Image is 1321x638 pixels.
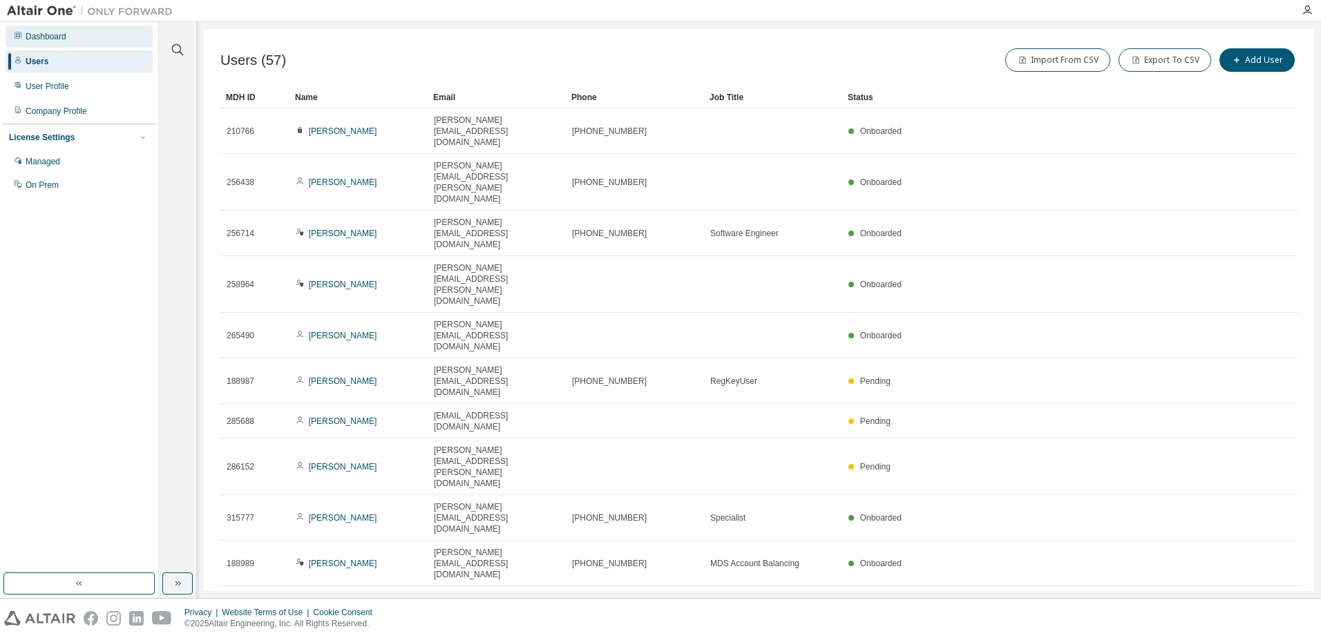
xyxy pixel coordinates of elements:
span: RegKeyUser [710,376,757,387]
span: 210766 [227,126,254,137]
span: Software Engineer [710,228,779,239]
span: Pending [860,376,891,386]
a: [PERSON_NAME] [309,331,377,340]
span: MDS Account Balancing [710,558,799,569]
a: [PERSON_NAME] [309,280,377,289]
span: [PERSON_NAME][EMAIL_ADDRESS][PERSON_NAME][DOMAIN_NAME] [434,160,560,204]
span: 265490 [227,330,254,341]
span: 188987 [227,376,254,387]
span: Onboarded [860,177,902,187]
div: Managed [26,156,60,167]
span: [PERSON_NAME][EMAIL_ADDRESS][DOMAIN_NAME] [434,319,560,352]
span: [PHONE_NUMBER] [572,126,647,137]
span: Onboarded [860,126,902,136]
span: 256714 [227,228,254,239]
div: Job Title [710,86,837,108]
span: Onboarded [860,513,902,523]
span: Specialist [710,512,745,523]
span: Onboarded [860,331,902,340]
span: [PERSON_NAME][EMAIL_ADDRESS][PERSON_NAME][DOMAIN_NAME] [434,445,560,489]
img: youtube.svg [152,611,172,626]
span: [PHONE_NUMBER] [572,558,647,569]
span: Onboarded [860,280,902,289]
a: [PERSON_NAME] [309,559,377,568]
div: Dashboard [26,31,66,42]
span: 315777 [227,512,254,523]
button: Export To CSV [1119,48,1211,72]
span: [PERSON_NAME][EMAIL_ADDRESS][DOMAIN_NAME] [434,365,560,398]
span: [PHONE_NUMBER] [572,228,647,239]
a: [PERSON_NAME] [309,177,377,187]
div: Email [433,86,560,108]
div: Website Terms of Use [222,607,313,618]
div: Privacy [184,607,222,618]
img: altair_logo.svg [4,611,75,626]
span: Users (57) [220,52,286,68]
span: Onboarded [860,229,902,238]
span: [PERSON_NAME][EMAIL_ADDRESS][DOMAIN_NAME] [434,217,560,250]
img: instagram.svg [106,611,121,626]
span: 286152 [227,461,254,472]
p: © 2025 Altair Engineering, Inc. All Rights Reserved. [184,618,381,630]
button: Add User [1219,48,1295,72]
div: Phone [571,86,698,108]
span: [PERSON_NAME][EMAIL_ADDRESS][DOMAIN_NAME] [434,501,560,534]
a: [PERSON_NAME] [309,376,377,386]
span: [PHONE_NUMBER] [572,177,647,188]
span: 285688 [227,416,254,427]
div: MDH ID [226,86,284,108]
a: [PERSON_NAME] [309,229,377,238]
span: [EMAIL_ADDRESS][DOMAIN_NAME] [434,410,560,432]
div: License Settings [9,132,75,143]
div: Name [295,86,422,108]
span: [PERSON_NAME][EMAIL_ADDRESS][DOMAIN_NAME] [434,547,560,580]
img: linkedin.svg [129,611,144,626]
span: 258964 [227,279,254,290]
span: [PHONE_NUMBER] [572,376,647,387]
a: [PERSON_NAME] [309,126,377,136]
img: Altair One [7,4,180,18]
span: 188989 [227,558,254,569]
img: facebook.svg [84,611,98,626]
span: [PHONE_NUMBER] [572,512,647,523]
div: Users [26,56,48,67]
a: [PERSON_NAME] [309,462,377,472]
button: Import From CSV [1005,48,1110,72]
span: Pending [860,416,891,426]
div: On Prem [26,180,59,191]
span: 256438 [227,177,254,188]
span: Pending [860,462,891,472]
div: Status [848,86,1226,108]
div: User Profile [26,81,69,92]
span: [PERSON_NAME][EMAIL_ADDRESS][PERSON_NAME][DOMAIN_NAME] [434,262,560,307]
span: [PERSON_NAME][EMAIL_ADDRESS][DOMAIN_NAME] [434,115,560,148]
div: Company Profile [26,106,87,117]
span: Onboarded [860,559,902,568]
a: [PERSON_NAME] [309,513,377,523]
a: [PERSON_NAME] [309,416,377,426]
div: Cookie Consent [313,607,380,618]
